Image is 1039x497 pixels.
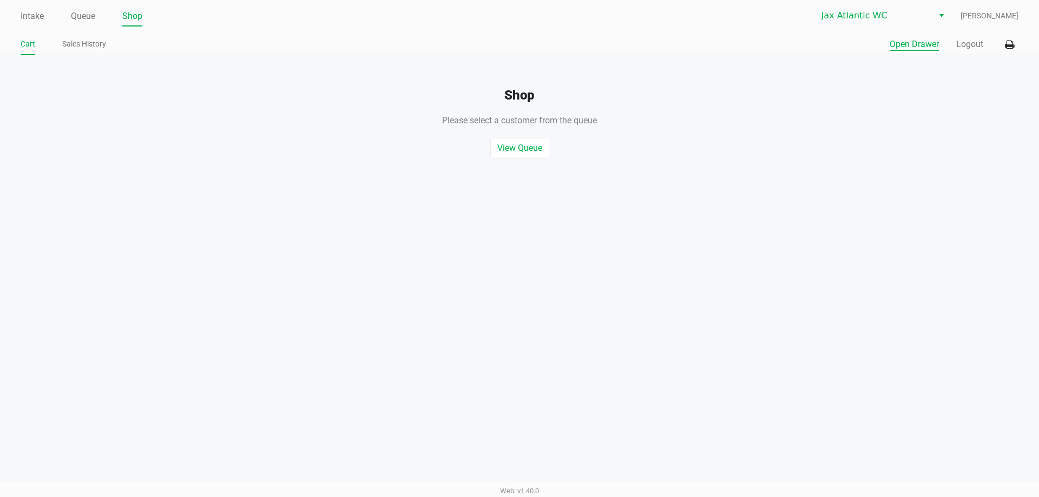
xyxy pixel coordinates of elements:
[21,9,44,24] a: Intake
[933,6,949,25] button: Select
[442,115,597,125] span: Please select a customer from the queue
[821,9,927,22] span: Jax Atlantic WC
[122,9,142,24] a: Shop
[490,138,549,158] button: View Queue
[21,37,35,51] a: Cart
[961,10,1018,22] span: [PERSON_NAME]
[62,37,106,51] a: Sales History
[956,38,983,51] button: Logout
[500,487,539,495] span: Web: v1.40.0
[71,9,95,24] a: Queue
[890,38,939,51] button: Open Drawer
